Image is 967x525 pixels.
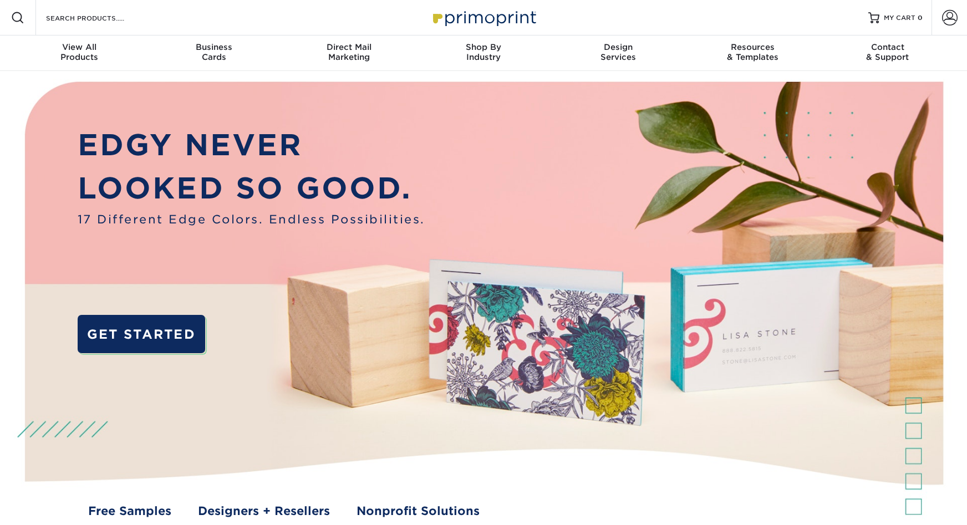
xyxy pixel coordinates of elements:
p: EDGY NEVER [78,124,425,167]
a: DesignServices [551,35,685,71]
a: Contact& Support [820,35,955,71]
a: Direct MailMarketing [282,35,416,71]
span: Shop By [416,42,551,52]
a: BusinessCards [147,35,282,71]
div: Products [12,42,147,62]
a: GET STARTED [78,315,206,353]
span: Direct Mail [282,42,416,52]
span: Resources [685,42,820,52]
div: Industry [416,42,551,62]
span: 0 [918,14,923,22]
a: Designers + Resellers [198,502,330,519]
img: Primoprint [428,6,539,29]
input: SEARCH PRODUCTS..... [45,11,153,24]
span: Design [551,42,685,52]
a: Nonprofit Solutions [357,502,480,519]
span: 17 Different Edge Colors. Endless Possibilities. [78,211,425,228]
div: Services [551,42,685,62]
a: Resources& Templates [685,35,820,71]
div: & Templates [685,42,820,62]
div: Cards [147,42,282,62]
a: View AllProducts [12,35,147,71]
p: LOOKED SO GOOD. [78,167,425,210]
span: Business [147,42,282,52]
div: & Support [820,42,955,62]
span: MY CART [884,13,915,23]
div: Marketing [282,42,416,62]
span: View All [12,42,147,52]
span: Contact [820,42,955,52]
a: Shop ByIndustry [416,35,551,71]
a: Free Samples [88,502,171,519]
